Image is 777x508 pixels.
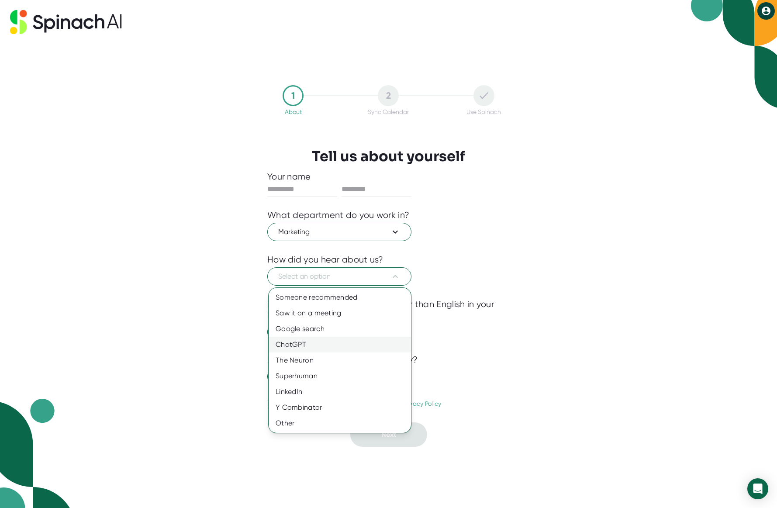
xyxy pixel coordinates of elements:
[269,415,411,431] div: Other
[269,290,411,305] div: Someone recommended
[269,337,411,352] div: ChatGPT
[269,352,411,368] div: The Neuron
[269,368,411,384] div: Superhuman
[269,321,411,337] div: Google search
[269,384,411,400] div: LinkedIn
[269,305,411,321] div: Saw it on a meeting
[269,400,411,415] div: Y Combinator
[747,478,768,499] div: Open Intercom Messenger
